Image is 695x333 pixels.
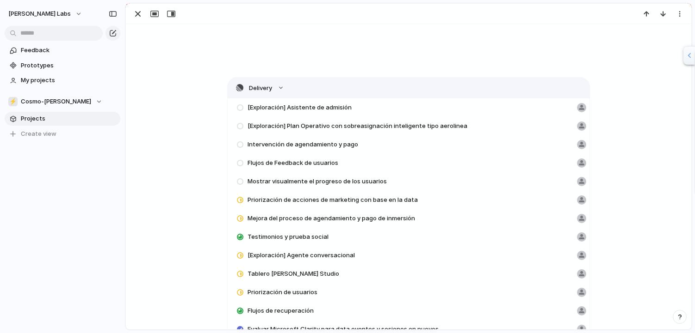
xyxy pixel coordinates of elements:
[8,97,18,106] div: ⚡
[248,306,314,315] span: Flujos de recuperación
[231,98,586,117] a: [Exploración] Asistente de admisión
[248,195,418,205] span: Priorización de acciones de marketing con base en la data
[248,288,317,297] span: Priorización de usuarios
[231,191,586,209] a: Priorización de acciones de marketing con base en la data
[21,97,91,106] span: Cosmo-[PERSON_NAME]
[248,158,338,168] span: Flujos de Feedback de usuarios
[5,73,120,87] a: My projects
[21,114,117,123] span: Projects
[231,135,586,154] a: Intervención de agendamiento y pago
[248,140,358,149] span: Intervención de agendamiento y pago
[231,209,586,228] a: Mejora del proceso de agendamiento y pago de inmersión
[231,117,586,135] a: [Exploración] Plan Operativo con sobreasignación inteligente tipo aerolinea
[5,112,120,126] a: Projects
[231,246,586,265] a: [Exploración] Agente conversacional
[21,129,56,139] span: Create view
[231,283,586,302] a: Priorización de usuarios
[231,228,586,246] a: Testimonios y prueba social
[231,265,586,283] a: Tablero [PERSON_NAME] Studio
[248,121,467,131] span: [Exploración] Plan Operativo con sobreasignación inteligente tipo aerolinea
[248,251,355,260] span: [Exploración] Agente conversacional
[248,269,339,279] span: Tablero [PERSON_NAME] Studio
[5,127,120,141] button: Create view
[248,214,415,223] span: Mejora del proceso de agendamiento y pago de inmersión
[5,95,120,109] button: ⚡Cosmo-[PERSON_NAME]
[5,43,120,57] a: Feedback
[231,154,586,172] a: Flujos de Feedback de usuarios
[8,9,71,18] span: [PERSON_NAME] Labs
[4,6,87,21] button: [PERSON_NAME] Labs
[248,103,352,112] span: [Exploración] Asistente de admisión
[21,61,117,70] span: Prototypes
[248,177,387,186] span: Mostrar visualmente el progreso de los usuarios
[231,172,586,191] a: Mostrar visualmente el progreso de los usuarios
[5,59,120,73] a: Prototypes
[21,46,117,55] span: Feedback
[231,302,586,320] a: Flujos de recuperación
[21,76,117,85] span: My projects
[228,78,590,98] button: Delivery
[248,232,329,242] span: Testimonios y prueba social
